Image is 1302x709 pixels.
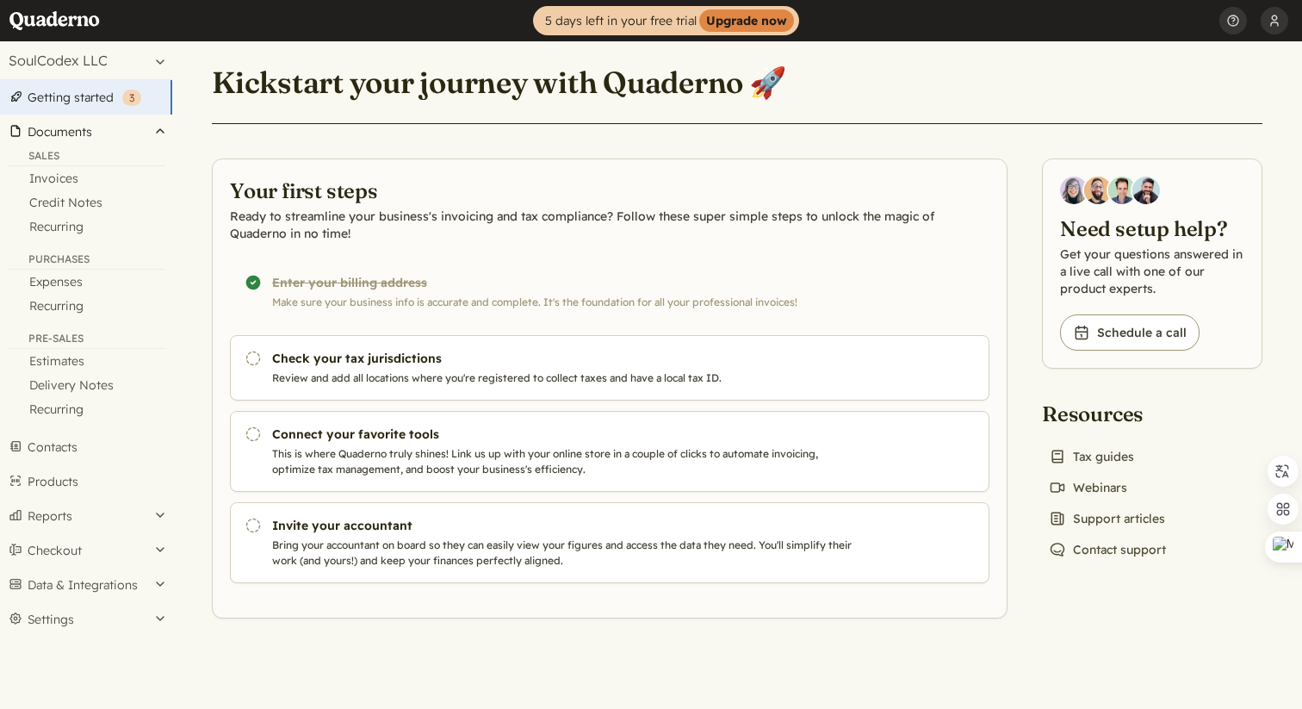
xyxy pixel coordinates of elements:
h3: Connect your favorite tools [272,426,859,443]
h2: Your first steps [230,177,989,204]
h3: Check your tax jurisdictions [272,350,859,367]
div: Pre-Sales [7,332,165,349]
h3: Invite your accountant [272,517,859,534]
a: Invite your accountant Bring your accountant on board so they can easily view your figures and ac... [230,502,989,583]
p: Ready to streamline your business's invoicing and tax compliance? Follow these super simple steps... [230,208,989,242]
p: Bring your accountant on board so they can easily view your figures and access the data they need... [272,538,859,569]
h1: Kickstart your journey with Quaderno 🚀 [212,64,786,102]
a: 5 days left in your free trialUpgrade now [533,6,799,35]
p: Review and add all locations where you're registered to collect taxes and have a local tax ID. [272,370,859,386]
strong: Upgrade now [699,9,794,32]
div: Purchases [7,252,165,270]
p: Get your questions answered in a live call with one of our product experts. [1060,246,1244,297]
a: Tax guides [1042,445,1141,469]
img: Jairo Fumero, Account Executive at Quaderno [1084,177,1112,204]
img: Javier Rubio, DevRel at Quaderno [1132,177,1160,204]
div: Sales [7,149,165,166]
a: Webinars [1042,476,1134,500]
p: This is where Quaderno truly shines! Link us up with your online store in a couple of clicks to a... [272,446,859,477]
a: Check your tax jurisdictions Review and add all locations where you're registered to collect taxe... [230,335,989,401]
a: Support articles [1042,507,1172,531]
a: Contact support [1042,538,1173,562]
img: Ivo Oltmans, Business Developer at Quaderno [1108,177,1136,204]
span: 3 [129,91,134,104]
a: Connect your favorite tools This is where Quaderno truly shines! Link us up with your online stor... [230,411,989,492]
a: Schedule a call [1060,314,1200,351]
img: Diana Carrasco, Account Executive at Quaderno [1060,177,1088,204]
h2: Resources [1042,400,1173,427]
h2: Need setup help? [1060,215,1244,242]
